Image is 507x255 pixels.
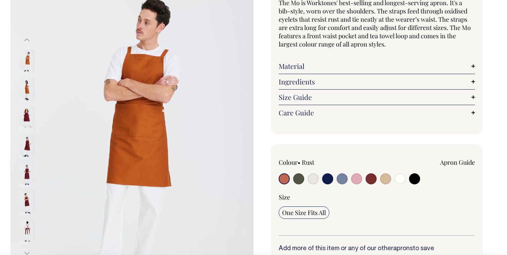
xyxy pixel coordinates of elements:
[302,158,314,166] label: Rust
[279,206,329,219] input: One Size Fits All
[19,219,35,243] img: burgundy
[279,193,475,201] div: Size
[19,50,35,74] img: rust
[19,134,35,159] img: burgundy
[279,109,475,117] a: Care Guide
[19,78,35,102] img: rust
[19,163,35,187] img: burgundy
[22,32,32,48] button: Previous
[282,208,326,217] span: One Size Fits All
[279,62,475,70] a: Material
[19,191,35,215] img: burgundy
[393,246,413,252] a: aprons
[19,106,35,130] img: burgundy
[279,93,475,101] a: Size Guide
[279,245,475,252] h6: Add more of this item or any of our other to save
[279,78,475,86] a: Ingredients
[279,158,357,166] div: Colour
[298,158,300,166] span: •
[440,158,475,166] a: Apron Guide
